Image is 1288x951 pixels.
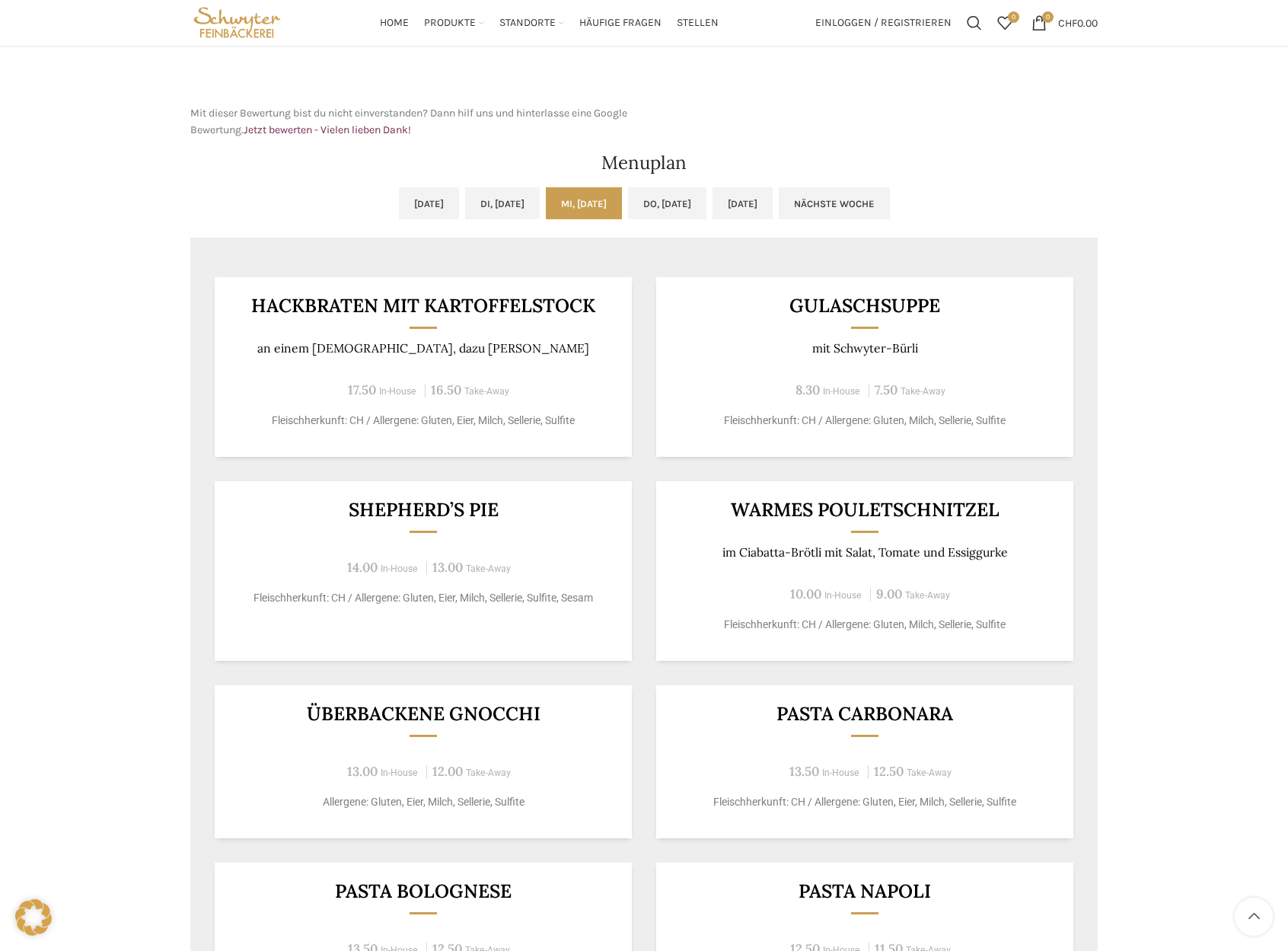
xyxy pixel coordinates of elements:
[677,8,719,38] a: Stellen
[424,16,476,30] span: Produkte
[347,763,378,780] span: 13.00
[990,8,1020,38] a: 0
[677,16,719,30] span: Stellen
[675,617,1055,633] p: Fleischherkunft: CH / Allergene: Gluten, Milch, Sellerie, Sulfite
[464,386,509,397] span: Take-Away
[789,763,819,780] span: 13.50
[234,296,614,315] h3: Hackbraten mit Kartoffelstock
[380,16,409,30] span: Home
[347,559,378,576] span: 14.00
[1235,898,1273,936] a: Scroll to top button
[399,187,459,219] a: [DATE]
[546,187,622,219] a: Mi, [DATE]
[499,8,564,38] a: Standorte
[579,16,662,30] span: Häufige Fragen
[874,763,904,780] span: 12.50
[905,590,950,601] span: Take-Away
[823,386,860,397] span: In-House
[1058,16,1077,29] span: CHF
[675,341,1055,356] p: mit Schwyter-Bürli
[1008,11,1019,23] span: 0
[1024,8,1105,38] a: 0 CHF0.00
[901,386,945,397] span: Take-Away
[907,768,952,778] span: Take-Away
[675,882,1055,901] h3: Pasta Napoli
[579,8,662,38] a: Häufige Fragen
[675,296,1055,315] h3: Gulaschsuppe
[815,18,952,28] span: Einloggen / Registrieren
[190,105,636,139] p: Mit dieser Bewertung bist du nicht einverstanden? Dann hilf uns und hinterlasse eine Google Bewer...
[824,590,862,601] span: In-House
[499,16,556,30] span: Standorte
[795,381,820,398] span: 8.30
[465,187,540,219] a: Di, [DATE]
[432,559,463,576] span: 13.00
[675,413,1055,429] p: Fleischherkunft: CH / Allergene: Gluten, Milch, Sellerie, Sulfite
[990,8,1020,38] div: Meine Wunschliste
[1042,11,1054,23] span: 0
[234,413,614,429] p: Fleischherkunft: CH / Allergene: Gluten, Eier, Milch, Sellerie, Sulfite
[675,704,1055,723] h3: Pasta Carbonara
[790,586,821,602] span: 10.00
[779,187,890,219] a: Nächste Woche
[466,768,511,778] span: Take-Away
[234,590,614,606] p: Fleischherkunft: CH / Allergene: Gluten, Eier, Milch, Sellerie, Sulfite, Sesam
[432,763,463,780] span: 12.00
[379,386,416,397] span: In-House
[675,545,1055,560] p: im Ciabatta-Brötli mit Salat, Tomate und Essiggurke
[380,8,409,38] a: Home
[234,341,614,356] p: an einem [DEMOGRAPHIC_DATA], dazu [PERSON_NAME]
[876,586,902,602] span: 9.00
[431,381,461,398] span: 16.50
[381,768,418,778] span: In-House
[808,8,959,38] a: Einloggen / Registrieren
[190,154,1098,172] h2: Menuplan
[190,15,284,28] a: Site logo
[234,794,614,810] p: Allergene: Gluten, Eier, Milch, Sellerie, Sulfite
[1058,16,1098,29] bdi: 0.00
[234,704,614,723] h3: Überbackene Gnocchi
[959,8,990,38] a: Suchen
[713,187,773,219] a: [DATE]
[292,8,808,38] div: Main navigation
[675,500,1055,519] h3: Warmes Pouletschnitzel
[424,8,484,38] a: Produkte
[628,187,706,219] a: Do, [DATE]
[234,500,614,519] h3: Shepherd’s Pie
[244,123,411,136] a: Jetzt bewerten - Vielen lieben Dank!
[381,563,418,574] span: In-House
[234,882,614,901] h3: Pasta Bolognese
[466,563,511,574] span: Take-Away
[822,768,859,778] span: In-House
[675,794,1055,810] p: Fleischherkunft: CH / Allergene: Gluten, Eier, Milch, Sellerie, Sulfite
[348,381,376,398] span: 17.50
[875,381,897,398] span: 7.50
